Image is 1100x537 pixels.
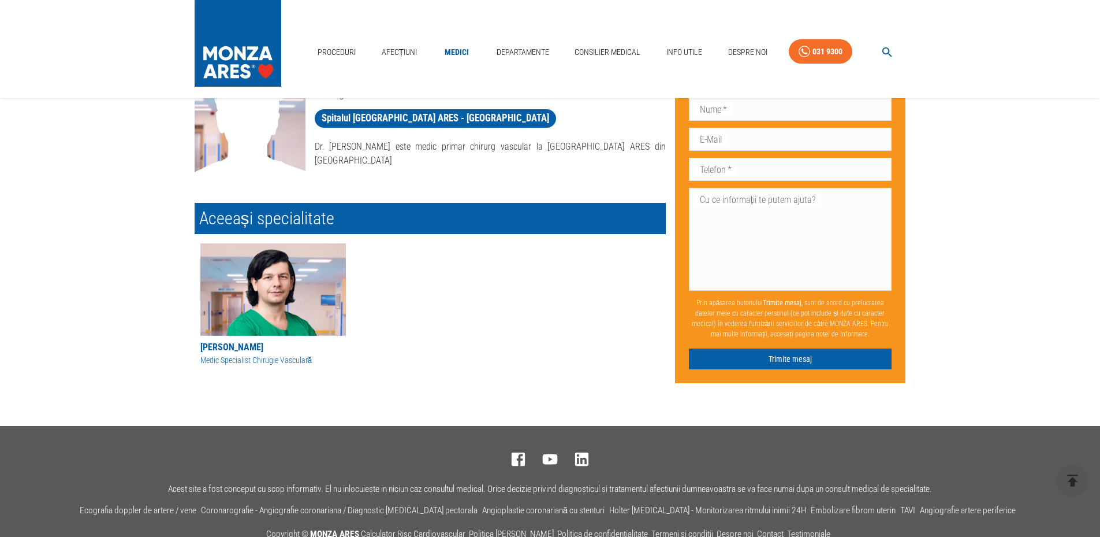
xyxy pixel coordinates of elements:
img: Dr. Raul Sandor [200,243,346,336]
a: Proceduri [313,40,360,64]
p: Acest site a fost conceput cu scop informativ. El nu inlocuieste in niciun caz consultul medical.... [168,484,932,494]
h2: Aceeași specialitate [195,203,666,234]
a: Info Utile [662,40,707,64]
span: Spitalul [GEOGRAPHIC_DATA] ARES - [GEOGRAPHIC_DATA] [315,111,556,125]
a: Angioplastie coronariană cu stenturi [482,505,605,516]
a: Despre Noi [724,40,772,64]
p: Prin apăsarea butonului , sunt de acord cu prelucrarea datelor mele cu caracter personal (ce pot ... [689,293,892,344]
a: Holter [MEDICAL_DATA] - Monitorizarea ritmului inimii 24H [609,505,806,516]
p: Dr. [PERSON_NAME] este medic primar chirurg vascular la [GEOGRAPHIC_DATA] ARES din [GEOGRAPHIC_DATA] [315,140,666,168]
a: Angiografie artere periferice [920,505,1016,516]
a: Medici [438,40,475,64]
a: TAVI [900,505,915,516]
a: Coronarografie - Angiografie coronariana / Diagnostic [MEDICAL_DATA] pectorala [201,505,478,516]
a: 031 9300 [789,39,852,64]
b: Trimite mesaj [763,299,801,307]
a: Afecțiuni [377,40,422,64]
img: Dr. Andrei Eni [195,49,305,194]
div: 031 9300 [812,45,842,59]
div: Medic Specialist Chirugie Vasculară [200,354,346,366]
a: Ecografia doppler de artere / vene [80,505,196,516]
a: Departamente [492,40,554,64]
a: Consilier Medical [570,40,645,64]
a: [PERSON_NAME]Medic Specialist Chirugie Vasculară [200,243,346,366]
a: Spitalul [GEOGRAPHIC_DATA] ARES - [GEOGRAPHIC_DATA] [315,109,556,128]
div: [PERSON_NAME] [200,340,346,354]
button: Trimite mesaj [689,349,892,370]
button: delete [1057,465,1088,497]
a: Embolizare fibrom uterin [811,505,896,516]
